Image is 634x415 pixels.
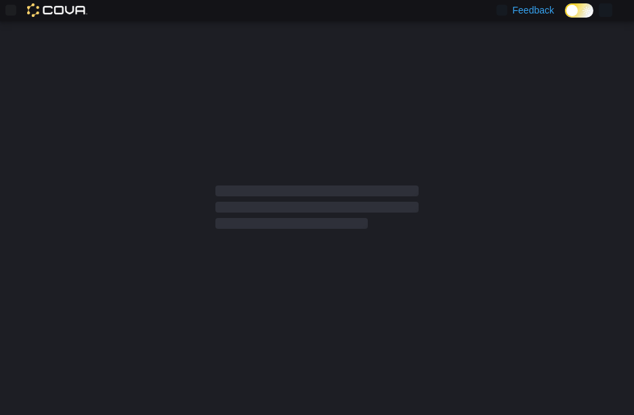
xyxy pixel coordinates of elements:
span: Loading [215,188,419,232]
span: Feedback [513,3,554,17]
input: Dark Mode [565,3,593,18]
img: Cova [27,3,87,17]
